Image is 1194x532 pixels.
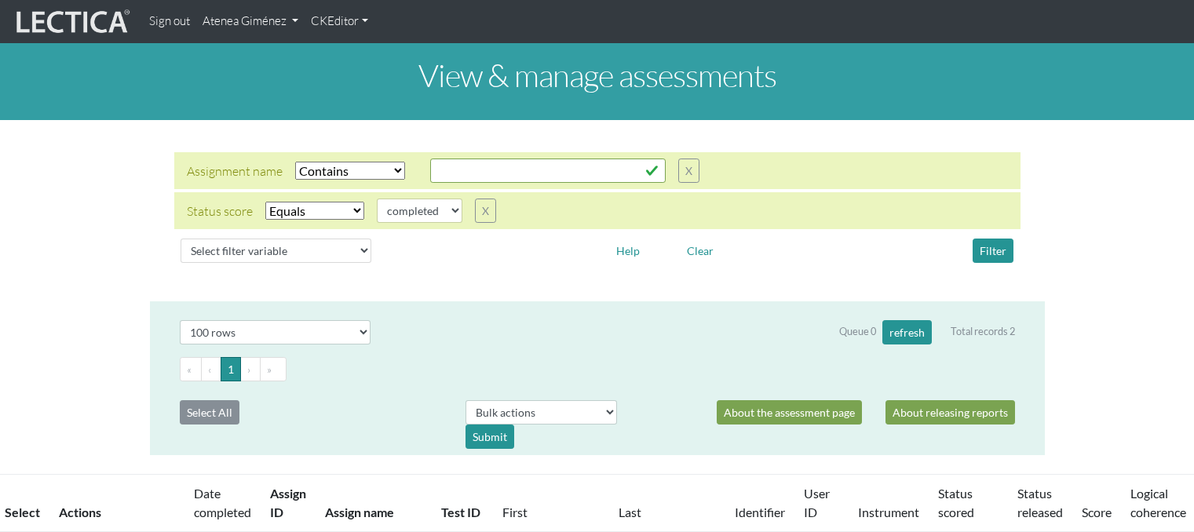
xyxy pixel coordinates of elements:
button: X [475,199,496,223]
a: About releasing reports [885,400,1015,425]
button: Go to page 1 [221,357,241,381]
ul: Pagination [180,357,1015,381]
button: Filter [973,239,1013,263]
a: CKEditor [305,6,374,37]
a: Help [609,242,647,257]
button: X [678,159,699,183]
a: Status released [1017,486,1063,519]
div: Status score [187,202,253,220]
a: Identifier [735,505,785,519]
a: Sign out [143,6,196,37]
a: Score [1082,505,1112,519]
button: Help [609,239,647,263]
button: refresh [882,320,932,344]
button: Clear [680,239,721,263]
div: Submit [466,425,514,449]
a: About the assessment page [717,400,862,425]
img: lecticalive [13,7,130,37]
div: Assignment name [187,162,283,180]
a: User ID [804,486,830,519]
a: Date completed [194,486,251,519]
a: Logical coherence [1130,486,1186,519]
div: Queue 0 Total records 2 [839,320,1015,344]
a: Last [619,505,641,519]
a: Instrument [858,505,919,519]
a: Atenea Giménez [196,6,305,37]
a: Status scored [938,486,974,519]
a: First [502,505,528,519]
button: Select All [180,400,239,425]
